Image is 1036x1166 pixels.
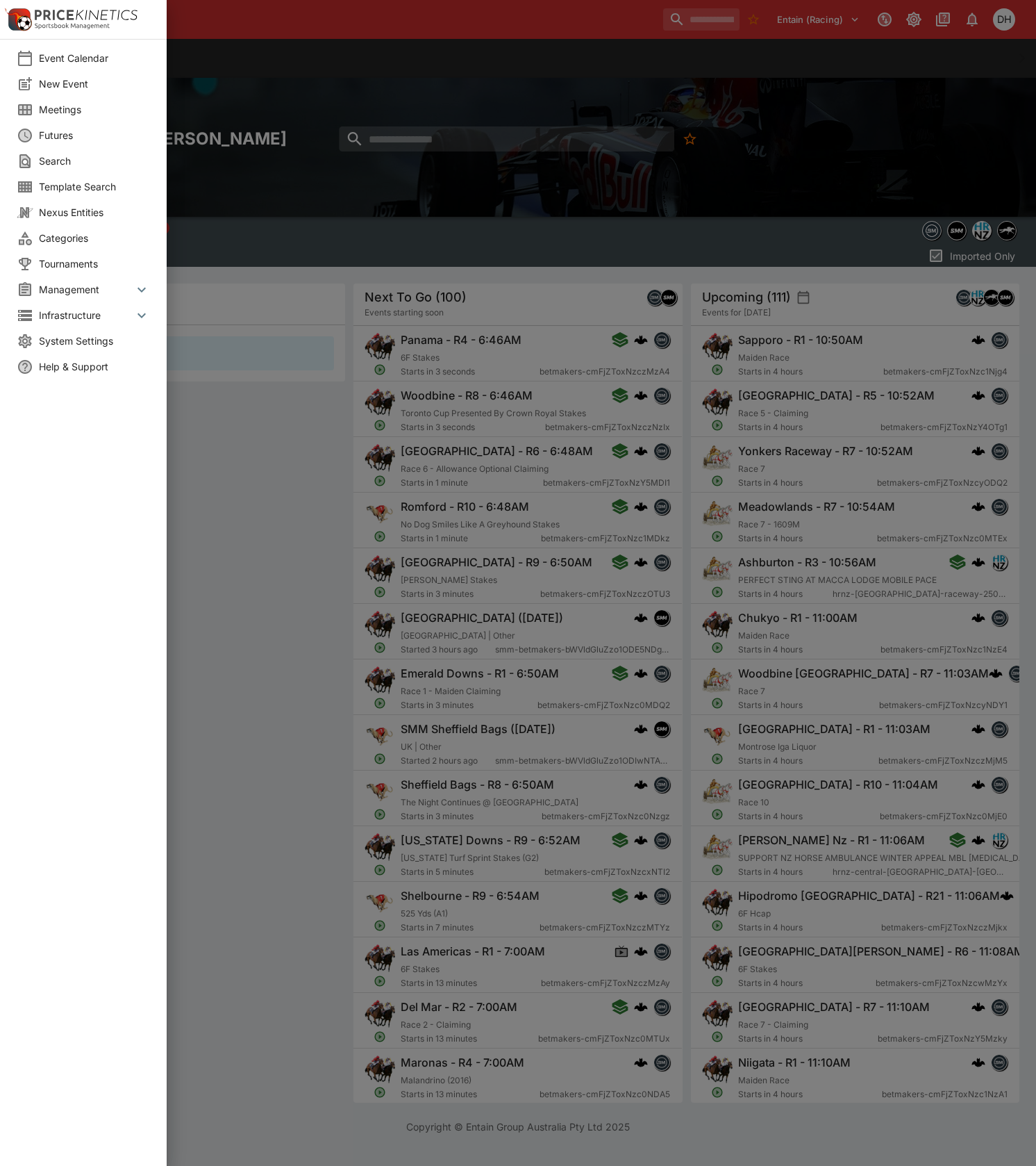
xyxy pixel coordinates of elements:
[39,256,150,271] span: Tournaments
[39,308,133,322] span: Infrastructure
[35,10,137,20] img: PriceKinetics
[39,334,150,348] span: System Settings
[39,76,150,91] span: New Event
[39,128,150,142] span: Futures
[39,282,133,297] span: Management
[39,179,150,194] span: Template Search
[39,102,150,117] span: Meetings
[39,359,150,374] span: Help & Support
[39,231,150,245] span: Categories
[39,205,150,220] span: Nexus Entities
[39,51,150,65] span: Event Calendar
[35,23,110,29] img: Sportsbook Management
[39,154,150,168] span: Search
[4,6,32,33] img: PriceKinetics Logo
